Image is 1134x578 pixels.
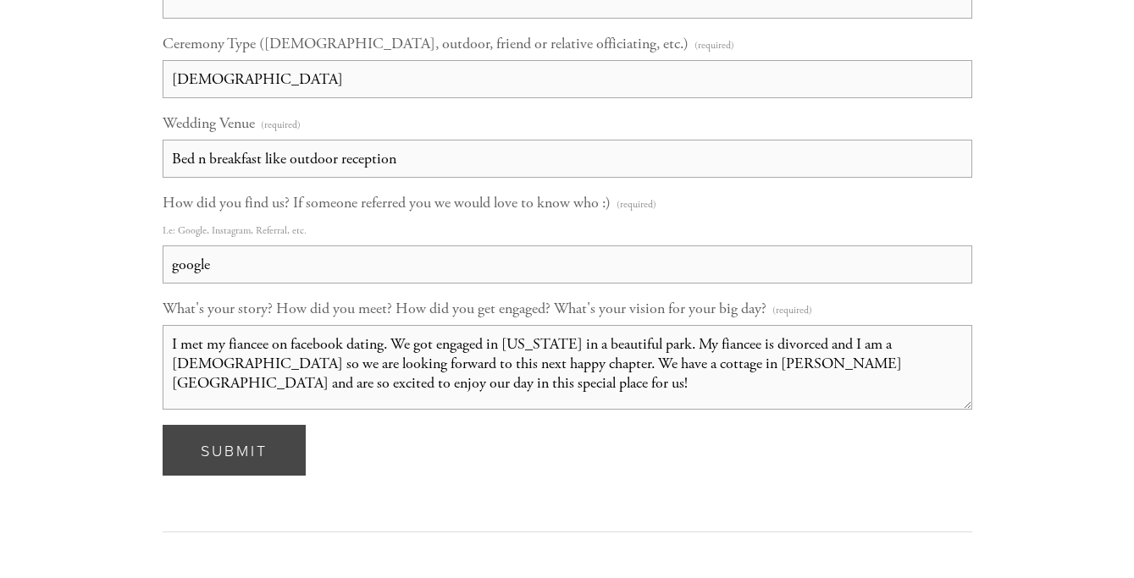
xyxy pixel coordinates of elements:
[163,299,766,318] span: What's your story? How did you meet? How did you get engaged? What's your vision for your big day?
[163,425,306,476] button: SubmitSubmit
[163,325,972,410] textarea: I met my fiancee on facebook dating. We got engaged in [US_STATE] in a beautiful park. My fiancee...
[163,34,689,53] span: Ceremony Type ([DEMOGRAPHIC_DATA], outdoor, friend or relative officiating, etc.)
[163,113,255,133] span: Wedding Venue
[617,193,656,216] span: (required)
[772,299,812,322] span: (required)
[694,34,734,57] span: (required)
[261,113,301,136] span: (required)
[201,440,268,460] span: Submit
[163,193,611,212] span: How did you find us? If someone referred you we would love to know who :)
[163,219,972,242] p: I.e: Google, Instagram, Referral, etc.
